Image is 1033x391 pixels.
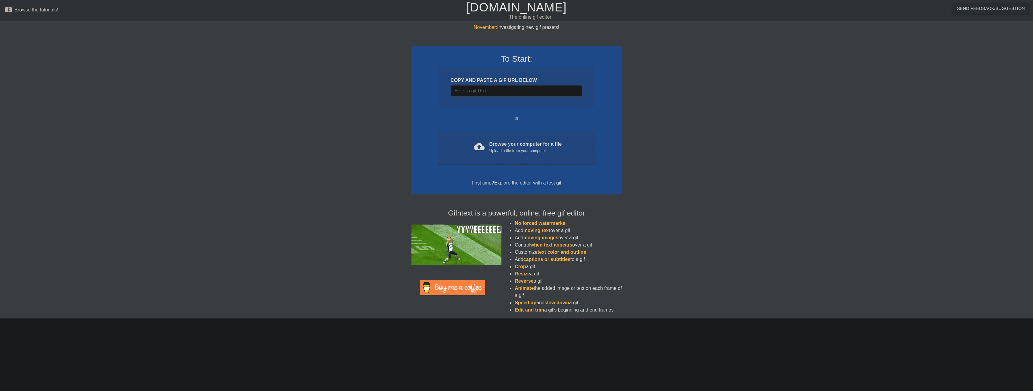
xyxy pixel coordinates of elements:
span: Animate [515,286,534,291]
li: Customize [515,249,622,256]
span: Speed up [515,300,536,305]
span: moving text [523,228,551,233]
li: Add over a gif [515,234,622,241]
a: [DOMAIN_NAME] [466,1,566,14]
span: Resize [515,271,530,276]
div: Browse the tutorials! [14,7,58,12]
input: Username [451,85,582,97]
li: Add over a gif [515,227,622,234]
span: captions or subtitles [523,257,570,262]
li: a gif [515,278,622,285]
div: Upload a file from your computer [489,148,562,154]
img: football_small.gif [411,225,501,265]
li: a gif [515,263,622,270]
div: First time? [419,179,614,187]
span: November: [474,25,497,30]
span: slow down [544,300,569,305]
img: Buy Me A Coffee [420,280,485,295]
h3: To Start: [419,54,614,64]
span: text color and outline [538,250,586,255]
li: Add to a gif [515,256,622,263]
button: Send Feedback/Suggestion [952,3,1030,14]
li: a gif [515,270,622,278]
span: Reverse [515,278,533,284]
a: Explore the editor with a test gif [494,180,561,185]
div: The online gif editor [347,14,713,21]
div: Browse your computer for a file [489,141,562,154]
li: the added image or text on each frame of a gif [515,285,622,299]
div: Investigating new gif presets! [411,24,622,31]
span: Edit and trim [515,307,544,312]
li: and a gif [515,299,622,306]
a: Browse the tutorials! [5,6,58,15]
span: No forced watermarks [515,221,565,226]
span: Send Feedback/Suggestion [957,5,1025,12]
span: Crop [515,264,526,269]
span: when text appears [530,242,572,247]
div: COPY AND PASTE A GIF URL BELOW [451,77,582,84]
h4: Gifntext is a powerful, online, free gif editor [411,209,622,218]
span: menu_book [5,6,12,13]
li: Control over a gif [515,241,622,249]
li: a gif's beginning and end frames [515,306,622,314]
span: cloud_upload [474,141,485,152]
span: moving images [523,235,558,240]
div: or [427,115,606,122]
